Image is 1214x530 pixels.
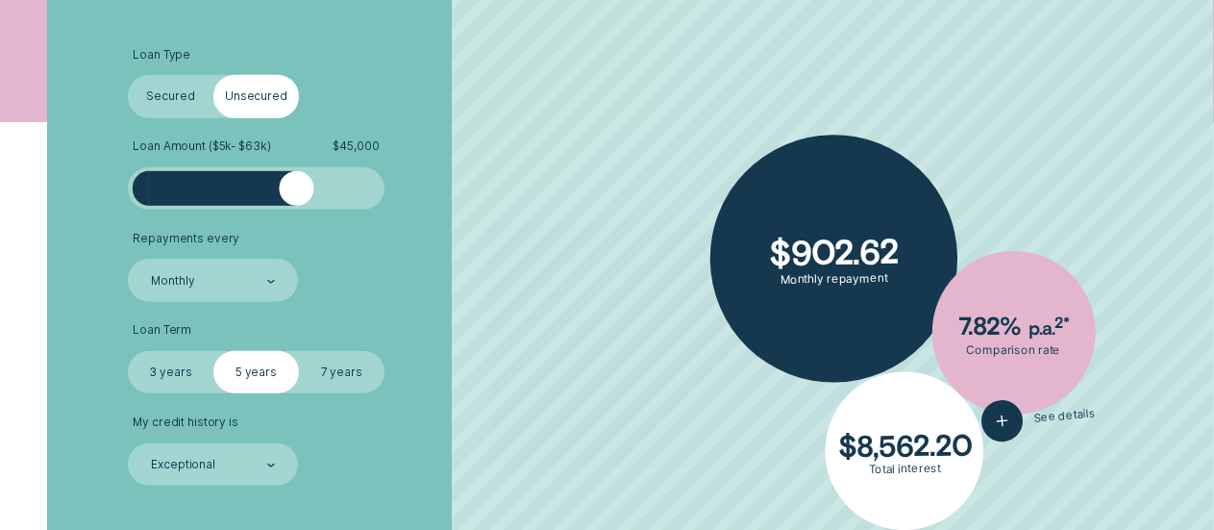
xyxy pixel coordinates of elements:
[133,416,238,430] span: My credit history is
[133,323,191,338] span: Loan Term
[133,232,239,246] span: Repayments every
[1033,407,1096,426] span: See details
[299,351,384,393] label: 7 years
[151,274,194,289] div: Monthly
[980,392,1098,444] button: See details
[133,139,270,154] span: Loan Amount ( $5k - $63k )
[133,48,190,63] span: Loan Type
[151,458,215,472] div: Exceptional
[333,139,379,154] span: $ 45,000
[213,75,299,117] label: Unsecured
[128,75,213,117] label: Secured
[128,351,213,393] label: 3 years
[213,351,299,393] label: 5 years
